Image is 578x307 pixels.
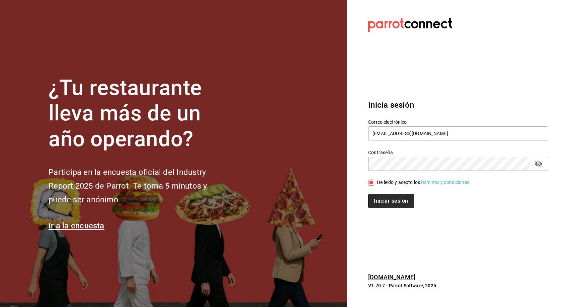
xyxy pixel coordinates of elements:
[368,274,415,281] a: [DOMAIN_NAME]
[368,126,548,140] input: Ingresa tu correo electrónico
[49,221,104,230] a: Ir a la encuesta
[368,99,548,111] h3: Inicia sesión
[368,194,414,208] button: Iniciar sesión
[49,166,229,206] h2: Participa en la encuesta oficial del Industry Report 2025 de Parrot. Te toma 5 minutos y puede se...
[368,119,548,124] label: Correo electrónico
[368,282,548,289] p: V1.70.7 - Parrot Software, 2025.
[368,150,548,155] label: Contraseña
[533,158,544,170] button: passwordField
[420,180,471,185] a: Términos y condiciones.
[49,75,229,152] h1: ¿Tu restaurante lleva más de un año operando?
[377,179,471,186] div: He leído y acepto los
